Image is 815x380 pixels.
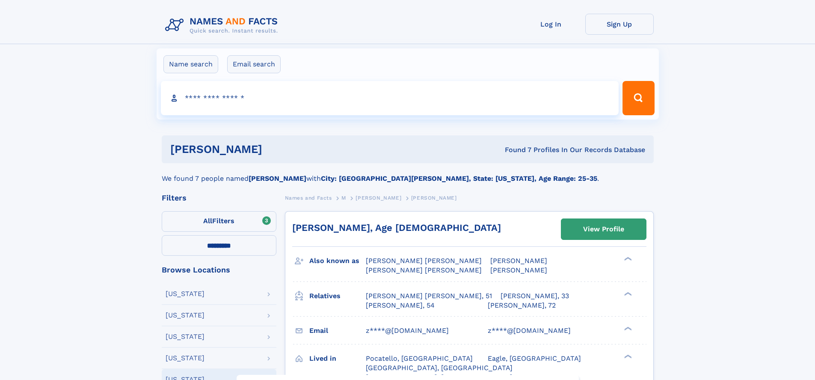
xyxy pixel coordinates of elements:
span: [PERSON_NAME] [490,266,547,274]
div: ❯ [622,353,632,359]
h3: Lived in [309,351,366,366]
div: ❯ [622,291,632,296]
span: [PERSON_NAME] [PERSON_NAME] [366,266,482,274]
div: [US_STATE] [166,355,204,362]
a: Names and Facts [285,192,332,203]
span: All [203,217,212,225]
label: Email search [227,55,281,73]
label: Name search [163,55,218,73]
h3: Relatives [309,289,366,303]
h1: [PERSON_NAME] [170,144,384,155]
div: [US_STATE] [166,312,204,319]
div: [US_STATE] [166,290,204,297]
div: ❯ [622,326,632,331]
span: Eagle, [GEOGRAPHIC_DATA] [488,354,581,362]
a: [PERSON_NAME], Age [DEMOGRAPHIC_DATA] [292,222,501,233]
a: M [341,192,346,203]
span: [PERSON_NAME] [411,195,457,201]
label: Filters [162,211,276,232]
span: M [341,195,346,201]
div: ❯ [622,256,632,262]
input: search input [161,81,619,115]
a: [PERSON_NAME] [PERSON_NAME], 51 [366,291,492,301]
span: [GEOGRAPHIC_DATA], [GEOGRAPHIC_DATA] [366,364,513,372]
div: [US_STATE] [166,333,204,340]
div: Browse Locations [162,266,276,274]
span: [PERSON_NAME] [356,195,401,201]
b: [PERSON_NAME] [249,174,306,183]
h3: Also known as [309,254,366,268]
b: City: [GEOGRAPHIC_DATA][PERSON_NAME], State: [US_STATE], Age Range: 25-35 [321,174,597,183]
span: [PERSON_NAME] [PERSON_NAME] [366,257,482,265]
h3: Email [309,323,366,338]
div: Found 7 Profiles In Our Records Database [383,145,645,155]
span: [PERSON_NAME] [490,257,547,265]
a: Log In [517,14,585,35]
a: View Profile [561,219,646,239]
a: [PERSON_NAME], 54 [366,301,435,310]
div: Filters [162,194,276,202]
div: We found 7 people named with . [162,163,654,184]
img: Logo Names and Facts [162,14,285,37]
a: [PERSON_NAME], 72 [488,301,556,310]
button: Search Button [622,81,654,115]
a: [PERSON_NAME] [356,192,401,203]
div: View Profile [583,219,624,239]
a: Sign Up [585,14,654,35]
span: Pocatello, [GEOGRAPHIC_DATA] [366,354,473,362]
a: [PERSON_NAME], 33 [501,291,569,301]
